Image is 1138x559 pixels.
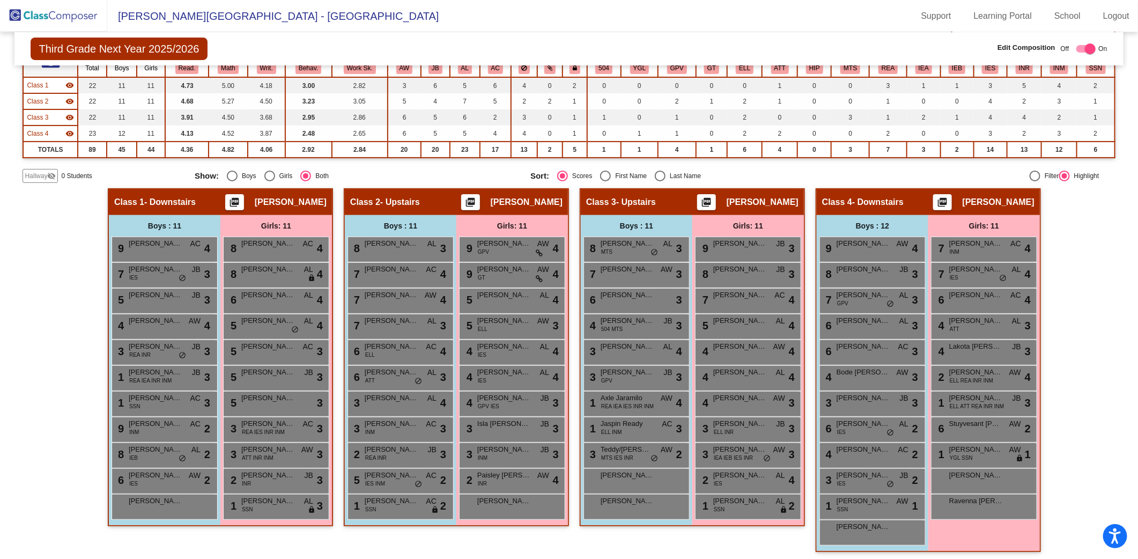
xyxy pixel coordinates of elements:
a: Logout [1095,8,1138,25]
span: - Downstairs [852,197,904,208]
button: Read. [175,62,199,74]
td: 6 [450,109,479,126]
td: 6 [421,77,450,93]
td: 0 [797,77,831,93]
th: Good Parent Volunteer [658,59,696,77]
span: 9 [823,242,832,254]
span: [PERSON_NAME] [129,238,182,249]
span: 8 [351,242,360,254]
td: 2 [727,93,762,109]
th: Jeff Brunner [421,59,450,77]
td: 1 [696,142,727,158]
div: Girls [275,171,293,181]
td: 2.65 [332,126,388,142]
button: AC [488,62,503,74]
td: 0 [797,126,831,142]
span: [PERSON_NAME] [365,238,418,249]
a: School [1046,8,1089,25]
td: 45 [107,142,137,158]
td: 2.92 [285,142,332,158]
th: Keep with teacher [563,59,587,77]
button: JB [428,62,442,74]
td: 5 [1007,77,1041,93]
td: 3 [1041,126,1077,142]
div: Girls: 11 [456,215,568,237]
span: AC [190,238,201,249]
div: Boys : 11 [581,215,692,237]
td: 1 [1077,93,1114,109]
button: Print Students Details [461,194,480,210]
td: 4 [480,126,511,142]
span: 3 [676,240,682,256]
td: 22 [78,93,107,109]
span: 9 [700,242,708,254]
th: Keep with students [537,59,563,77]
span: [PERSON_NAME] [837,238,890,249]
span: - Upstairs [616,197,656,208]
td: 1 [658,109,696,126]
button: Print Students Details [933,194,952,210]
span: [PERSON_NAME] [491,197,563,208]
td: 3.05 [332,93,388,109]
td: 1 [907,77,940,93]
td: 13 [511,142,537,158]
td: 4 [762,142,797,158]
td: 7 [450,93,479,109]
button: YGL [630,62,649,74]
span: 7 [936,242,944,254]
span: do_not_disturb_alt [651,248,658,257]
td: 0 [696,77,727,93]
span: [PERSON_NAME][GEOGRAPHIC_DATA] - [GEOGRAPHIC_DATA] [107,8,439,25]
td: 1 [658,126,696,142]
button: IEA [915,62,932,74]
span: Third Grade Next Year 2025/2026 [31,38,207,60]
th: 504 Plan [587,59,621,77]
td: 2 [537,93,563,109]
td: 3 [831,142,869,158]
span: 9 [464,242,472,254]
td: 12 [107,126,137,142]
mat-radio-group: Select an option [530,171,858,181]
td: 1 [563,109,587,126]
td: 4.06 [248,142,285,158]
button: 504 [595,62,612,74]
td: 0 [762,109,797,126]
td: 1 [587,109,621,126]
a: Learning Portal [965,8,1041,25]
td: 2.82 [332,77,388,93]
td: 4.18 [248,77,285,93]
div: Girls: 11 [928,215,1040,237]
span: On [1099,44,1107,54]
td: 5 [421,109,450,126]
td: 2 [480,109,511,126]
button: AL [458,62,472,74]
span: Class 3 [27,113,48,122]
td: 4 [421,93,450,109]
td: 2 [869,126,907,142]
span: AW [537,238,549,249]
td: 2 [537,142,563,158]
span: Edit Composition [997,42,1055,53]
td: 0 [621,93,658,109]
span: [PERSON_NAME] [713,238,767,249]
button: Print Students Details [697,194,716,210]
td: 2.84 [332,142,388,158]
td: 11 [137,126,165,142]
td: 3 [511,109,537,126]
button: Work Sk. [344,62,376,74]
td: 0 [831,93,869,109]
td: 4.50 [248,93,285,109]
td: 2.86 [332,109,388,126]
td: 4.73 [165,77,209,93]
td: 2.48 [285,126,332,142]
td: 5.00 [209,77,248,93]
span: 8 [587,242,596,254]
button: INR [1016,62,1033,74]
td: 22 [78,77,107,93]
td: 5.27 [209,93,248,109]
button: Math [218,62,238,74]
td: 3.87 [248,126,285,142]
span: Class 2 [27,97,48,106]
span: Class 4 [822,197,852,208]
button: MTS [840,62,860,74]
